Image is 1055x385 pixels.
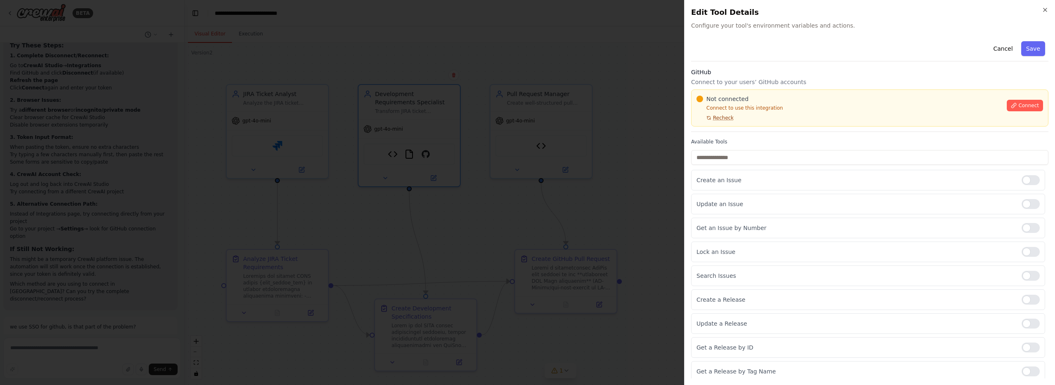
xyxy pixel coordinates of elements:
span: Connect [1018,102,1039,109]
p: Connect to use this integration [696,105,1002,111]
h3: GitHub [691,68,1048,76]
p: Connect to your users’ GitHub accounts [691,78,1048,86]
span: Recheck [713,115,734,121]
label: Available Tools [691,139,1048,145]
button: Recheck [696,115,734,121]
button: Cancel [988,41,1017,56]
p: Lock an Issue [696,248,1015,256]
p: Create an Issue [696,176,1015,184]
h2: Edit Tool Details [691,7,1048,18]
p: Update an Issue [696,200,1015,208]
p: Get a Release by Tag Name [696,367,1015,376]
p: Search Issues [696,272,1015,280]
button: Save [1021,41,1045,56]
p: Get a Release by ID [696,343,1015,352]
span: Not connected [706,95,748,103]
span: Configure your tool's environment variables and actions. [691,21,1048,30]
p: Get an Issue by Number [696,224,1015,232]
p: Create a Release [696,296,1015,304]
p: Update a Release [696,319,1015,328]
button: Connect [1007,100,1043,111]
